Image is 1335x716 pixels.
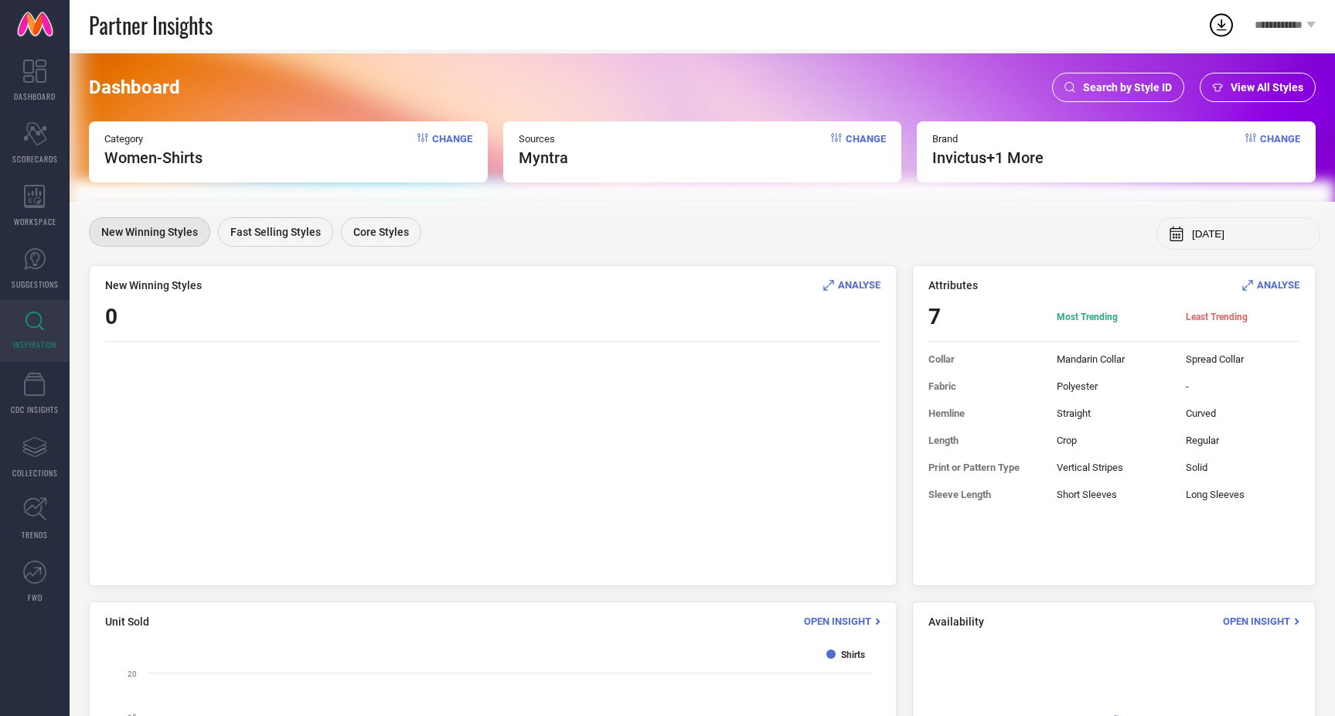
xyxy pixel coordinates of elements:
span: 7 [928,304,1042,329]
span: Change [846,133,886,167]
span: ANALYSE [838,279,880,291]
span: SCORECARDS [12,153,58,165]
span: - [1186,380,1299,392]
span: Brand [932,133,1044,145]
div: Analyse [1242,278,1299,292]
span: CDC INSIGHTS [11,404,59,415]
span: Women-Shirts [104,148,203,167]
span: Curved [1186,407,1299,419]
span: Crop [1057,435,1170,446]
span: Fast Selling Styles [230,226,321,238]
span: myntra [519,148,568,167]
span: Open Insight [804,615,871,627]
span: Availability [928,615,984,628]
span: Sleeve Length [928,489,1042,500]
span: New Winning Styles [105,279,202,292]
span: View All Styles [1231,81,1303,94]
span: Polyester [1057,380,1170,392]
span: FWD [28,592,43,603]
span: Vertical Stripes [1057,462,1170,473]
span: New Winning Styles [101,226,198,238]
span: Collar [928,353,1042,365]
span: Least Trending [1186,311,1299,323]
span: Change [432,133,472,167]
span: Unit Sold [105,615,149,628]
div: Open download list [1207,11,1235,39]
span: ANALYSE [1257,279,1299,291]
span: Category [104,133,203,145]
div: Open Insight [804,614,880,629]
span: Most Trending [1057,311,1170,323]
span: Change [1260,133,1300,167]
span: 0 [105,304,117,329]
span: Attributes [928,279,978,292]
span: Open Insight [1223,615,1290,627]
span: Straight [1057,407,1170,419]
span: Sources [519,133,568,145]
span: WORKSPACE [14,216,56,227]
span: DASHBOARD [14,90,56,102]
span: Search by Style ID [1083,81,1172,94]
span: TRENDS [22,529,48,540]
span: Regular [1186,435,1299,446]
text: 20 [128,670,137,678]
span: Solid [1186,462,1299,473]
span: Core Styles [353,226,409,238]
input: Select month [1192,228,1308,240]
span: Print or Pattern Type [928,462,1042,473]
div: Analyse [823,278,880,292]
span: Short Sleeves [1057,489,1170,500]
span: Mandarin Collar [1057,353,1170,365]
span: Hemline [928,407,1042,419]
span: Fabric [928,380,1042,392]
div: Open Insight [1223,614,1299,629]
span: Partner Insights [89,9,213,41]
span: SUGGESTIONS [12,278,59,290]
span: Spread Collar [1186,353,1299,365]
span: invictus +1 More [932,148,1044,167]
span: COLLECTIONS [12,467,58,479]
span: Long Sleeves [1186,489,1299,500]
span: Dashboard [89,77,180,98]
span: Length [928,435,1042,446]
text: Shirts [841,650,865,660]
span: INSPIRATION [13,339,56,350]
